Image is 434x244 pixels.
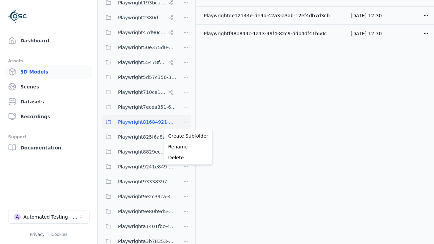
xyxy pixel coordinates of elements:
[165,130,211,141] a: Create Subfolder
[165,141,211,152] a: Rename
[165,152,211,163] a: Delete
